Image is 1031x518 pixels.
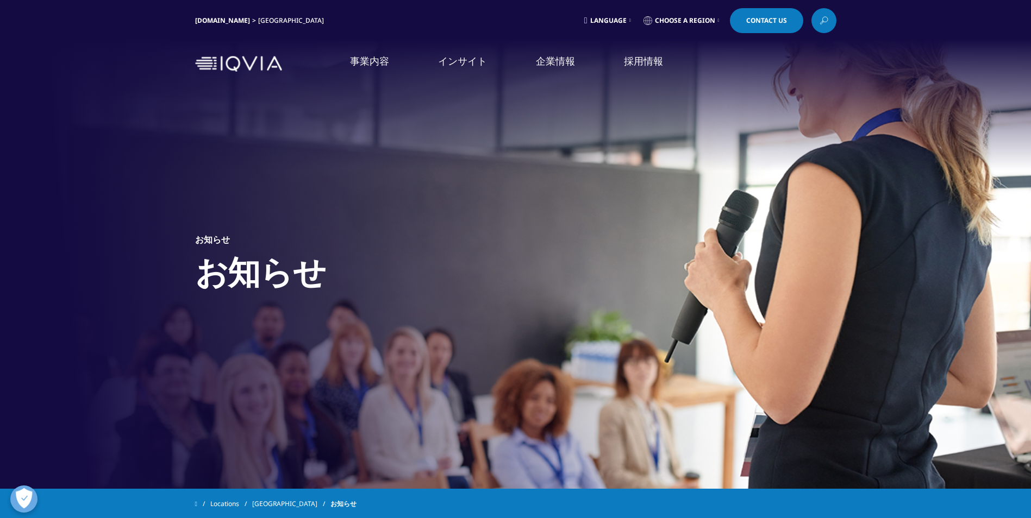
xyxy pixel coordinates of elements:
span: お知らせ [330,494,357,514]
span: Language [590,16,627,25]
span: Contact Us [746,17,787,24]
a: [GEOGRAPHIC_DATA] [252,494,330,514]
h1: お知らせ [195,251,326,299]
span: Choose a Region [655,16,715,25]
a: [DOMAIN_NAME] [195,16,250,25]
a: Contact Us [730,8,803,33]
h5: お知らせ [195,234,230,245]
a: 事業内容 [350,54,389,68]
nav: Primary [286,38,836,90]
a: 採用情報 [624,54,663,68]
button: 優先設定センターを開く [10,485,38,513]
a: Locations [210,494,252,514]
a: 企業情報 [536,54,575,68]
div: [GEOGRAPHIC_DATA] [258,16,328,25]
a: インサイト [438,54,487,68]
